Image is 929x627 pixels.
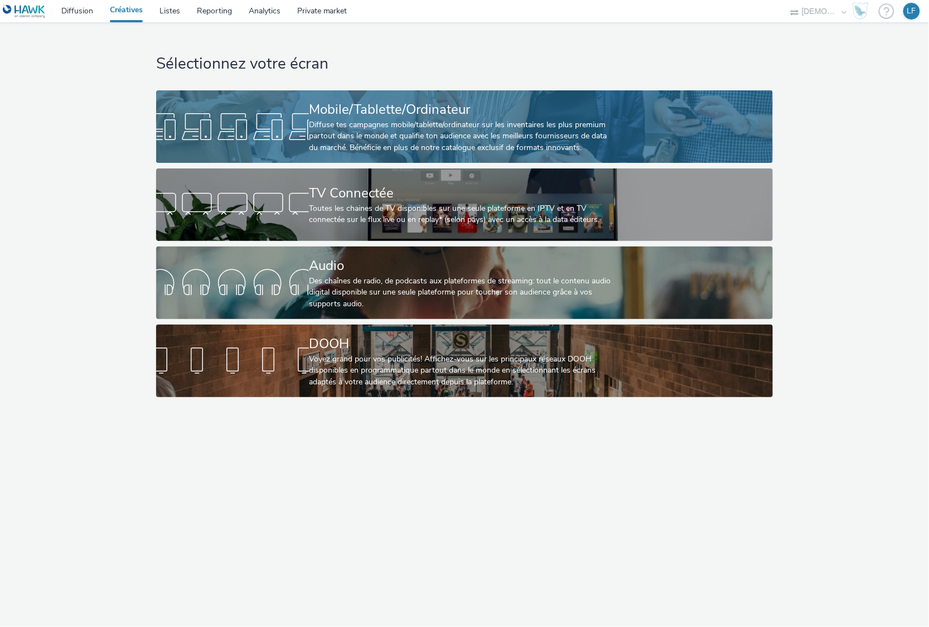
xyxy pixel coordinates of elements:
[309,119,615,153] div: Diffuse tes campagnes mobile/tablette/ordinateur sur les inventaires les plus premium partout dan...
[309,203,615,226] div: Toutes les chaines de TV disponibles sur une seule plateforme en IPTV et en TV connectée sur le f...
[309,184,615,203] div: TV Connectée
[156,168,773,241] a: TV ConnectéeToutes les chaines de TV disponibles sur une seule plateforme en IPTV et en TV connec...
[3,4,46,18] img: undefined Logo
[852,2,869,20] img: Hawk Academy
[309,256,615,276] div: Audio
[156,247,773,319] a: AudioDes chaînes de radio, de podcasts aux plateformes de streaming: tout le contenu audio digita...
[852,2,873,20] a: Hawk Academy
[156,90,773,163] a: Mobile/Tablette/OrdinateurDiffuse tes campagnes mobile/tablette/ordinateur sur les inventaires le...
[309,334,615,354] div: DOOH
[156,54,773,75] h1: Sélectionnez votre écran
[156,325,773,397] a: DOOHVoyez grand pour vos publicités! Affichez-vous sur les principaux réseaux DOOH disponibles en...
[309,100,615,119] div: Mobile/Tablette/Ordinateur
[309,276,615,310] div: Des chaînes de radio, de podcasts aux plateformes de streaming: tout le contenu audio digital dis...
[907,3,916,20] div: LF
[309,354,615,388] div: Voyez grand pour vos publicités! Affichez-vous sur les principaux réseaux DOOH disponibles en pro...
